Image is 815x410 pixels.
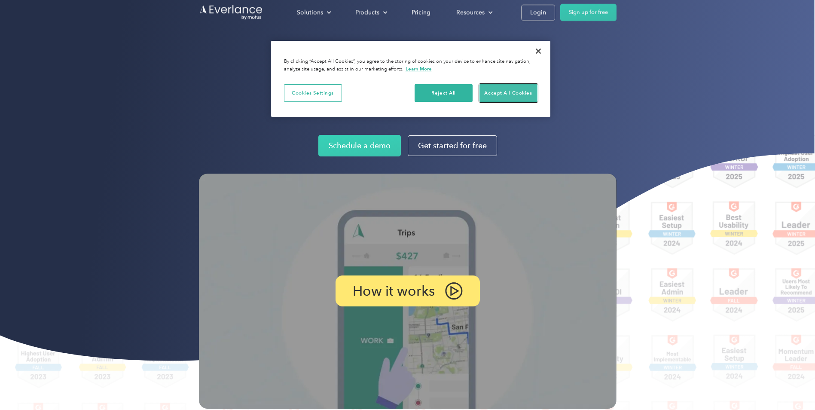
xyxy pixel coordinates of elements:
a: Schedule a demo [318,135,401,156]
div: Pricing [412,7,430,18]
input: Submit [63,51,107,69]
div: Resources [448,5,500,20]
button: Reject All [415,84,473,102]
div: Solutions [288,5,338,20]
div: Cookie banner [271,41,550,117]
div: Products [347,5,394,20]
button: Close [529,42,548,61]
button: Cookies Settings [284,84,342,102]
p: How it works [353,285,435,297]
div: Privacy [271,41,550,117]
a: More information about your privacy, opens in a new tab [406,66,432,72]
a: Sign up for free [560,4,617,21]
a: Get started for free [408,135,497,156]
button: Accept All Cookies [479,84,537,102]
div: Resources [456,7,485,18]
div: Login [530,7,546,18]
a: Go to homepage [199,4,263,21]
a: Login [521,4,555,20]
a: Pricing [403,5,439,20]
div: Products [355,7,379,18]
div: By clicking “Accept All Cookies”, you agree to the storing of cookies on your device to enhance s... [284,58,537,73]
div: Solutions [297,7,323,18]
